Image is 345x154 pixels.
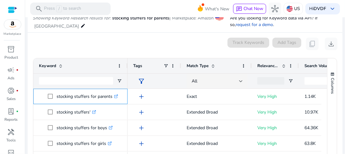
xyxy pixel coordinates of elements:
[230,15,337,28] p: Are you looking for Keyword data via API? If so, .
[236,22,273,28] a: request for a demo
[4,55,18,60] p: Product
[257,137,293,150] p: Very High
[8,108,15,115] span: lab_profile
[205,3,229,14] span: What's New
[294,3,300,14] p: US
[257,121,293,134] p: Very High
[257,63,279,69] span: Relevance Score
[8,45,15,53] span: inventory_2
[16,69,19,71] span: fiber_manual_record
[8,87,15,94] span: donut_small
[57,137,112,150] p: stocking stuffers for girls
[133,63,142,69] span: Tags
[327,40,335,48] span: download
[4,32,21,36] p: Marketplace
[187,121,246,134] p: Extended Broad
[244,6,263,12] span: Chat Now
[288,78,293,83] button: Open Filter Menu
[187,90,246,103] p: Exact
[304,109,318,115] span: 10.97K
[138,93,145,100] span: add
[325,38,337,50] button: download
[44,5,81,12] p: Press to search
[271,5,279,13] span: hub
[314,6,326,12] b: DVDF
[16,110,19,113] span: fiber_manual_record
[16,89,19,92] span: fiber_manual_record
[8,75,15,81] p: Ads
[8,128,15,136] span: handyman
[138,124,145,132] span: add
[56,5,62,12] span: /
[7,137,16,143] p: Tools
[39,63,56,69] span: Keyword
[187,106,246,119] p: Extended Broad
[8,66,15,74] span: campaign
[304,93,316,99] span: 1.14K
[4,20,21,29] img: amazon.svg
[269,3,281,15] button: hub
[138,77,145,85] span: filter_alt
[304,63,333,69] span: Search Volume
[35,5,43,13] span: search
[138,109,145,116] span: add
[57,106,96,119] p: stocking stuffers'
[309,7,326,11] p: Hi
[236,6,242,12] span: chat
[80,22,85,29] mat-icon: edit
[34,23,79,29] span: [GEOGRAPHIC_DATA]
[330,78,335,94] span: Columns
[192,78,197,84] span: All
[304,141,316,146] span: 63.8K
[39,77,113,85] input: Keyword Filter Input
[304,125,318,131] span: 64.36K
[138,140,145,147] span: add
[257,90,293,103] p: Very High
[287,6,293,12] img: us.svg
[257,106,293,119] p: Very High
[117,78,122,83] button: Open Filter Menu
[187,137,246,150] p: Extended Broad
[57,121,113,134] p: stocking stuffers for boys
[7,96,16,102] p: Sales
[57,90,118,103] p: stocking stuffers for parents
[5,117,18,122] p: Reports
[233,4,266,14] button: chatChat Now
[187,63,209,69] span: Match Type
[329,5,336,13] span: keyboard_arrow_down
